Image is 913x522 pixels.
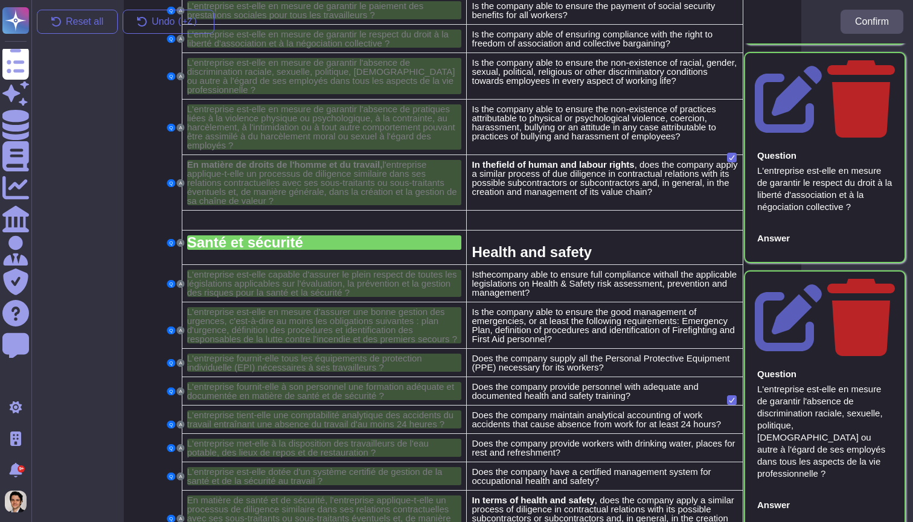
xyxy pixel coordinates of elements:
[472,410,721,429] span: Does the company maintain analytical accounting of work accidents that cause absence from work fo...
[2,488,35,515] button: user
[152,17,200,27] span: Undo
[479,269,492,279] span: the
[176,473,184,480] button: A
[187,307,457,344] span: L'entreprise est-elle en mesure d'assurer une bonne gestion des urgences, c'est-à-dire au moins l...
[176,280,184,288] button: A
[167,387,175,395] button: Q
[472,244,592,260] span: Health and safety
[841,10,903,34] button: Confirm
[855,17,889,27] span: Confirm
[176,387,184,395] button: A
[472,307,734,344] span: Is the company able to ensure the good management of emergencies, or at least the following requi...
[472,159,737,197] span: , does the company apply a similar process of due diligence in contractual relations with its pos...
[175,18,200,26] kbd: ( +Z)
[176,72,184,80] button: A
[187,234,303,250] span: Santé et sécurité
[187,353,422,372] span: L'entreprise fournit-elle tous les équipements de protection individuelle (EPI) nécessaires à ses...
[123,10,214,34] button: Undo(+Z)
[176,326,184,334] button: A
[757,234,790,243] div: Answer
[472,381,698,401] span: Does the company provide personnel with adequate and documented health and safety training?
[187,159,383,170] span: En matière de droits de l'homme et du travail,
[187,104,455,150] span: L'entreprise est-elle en mesure de garantir l'absence de pratiques liées à la violence physique o...
[167,421,175,428] button: Q
[66,17,103,27] span: Reset all
[187,466,443,486] span: L'entreprise est-elle dotée d'un système certifié de gestion de la santé et de la sécurité au tra...
[472,57,737,86] span: Is the company able to ensure the non-existence of racial, gender, sexual, political, religious o...
[167,326,175,334] button: Q
[167,280,175,288] button: Q
[167,179,175,187] button: Q
[167,473,175,480] button: Q
[525,287,530,298] span: ?
[167,444,175,452] button: Q
[757,151,796,160] div: Question
[472,159,496,170] span: In the
[187,269,457,298] span: L'entreprise est-elle capable d'assurer le plein respect de toutes les législations applicables s...
[757,165,892,213] div: L'entreprise est-elle en mesure de garantir le respect du droit à la liberté d'association et à l...
[5,491,27,512] img: user
[176,239,184,247] button: A
[496,159,634,170] span: field of human and labour rights
[176,124,184,132] button: A
[472,495,594,505] span: In terms of health and safety
[472,353,729,372] span: Does the company supply all the Personal Protective Equipment (PPE) necessary for its workers?
[167,239,175,247] button: Q
[757,369,796,378] div: Question
[167,72,175,80] button: Q
[176,179,184,187] button: A
[18,465,25,473] div: 9+
[176,421,184,428] button: A
[472,269,737,298] span: all the applicable legislations on Health & Safety risk assessment, prevention and management
[187,159,457,206] span: l'entreprise applique-t-elle un processus de diligence similaire dans ses relations contractuelle...
[472,466,711,486] span: Does the company have a certified management system for occupational health and safety?
[176,359,184,367] button: A
[187,381,454,401] span: L'entreprise fournit-elle à son personnel une formation adéquate et documentée en matière de sant...
[167,359,175,367] button: Q
[187,410,453,429] span: L'entreprise tient-elle une comptabilité analytique des accidents du travail entraînant une absen...
[757,500,790,509] div: Answer
[472,438,735,457] span: Does the company provide workers with drinking water, places for rest and refreshment?
[176,444,184,452] button: A
[167,124,175,132] button: Q
[472,104,716,141] span: Is the company able to ensure the non-existence of practices attributable to physical or psycholo...
[187,438,429,457] span: L'entreprise met-elle à la disposition des travailleurs de l'eau potable, des lieux de repos et d...
[472,269,479,279] span: Is
[187,57,455,95] span: L'entreprise est-elle en mesure de garantir l'absence de discrimination raciale, sexuelle, politi...
[757,383,892,480] div: L'entreprise est-elle en mesure de garantir l'absence de discrimination raciale, sexuelle, politi...
[492,269,669,279] span: company able to ensure full compliance with
[37,10,118,34] button: Reset all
